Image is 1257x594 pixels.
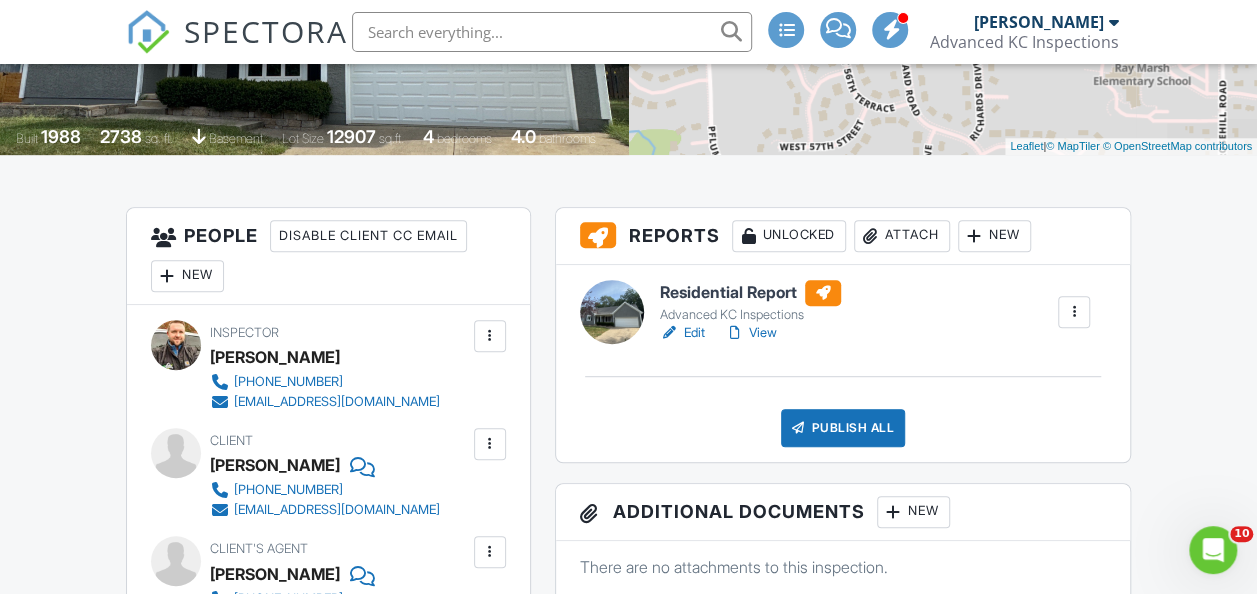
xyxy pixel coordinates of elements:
[660,323,705,343] a: Edit
[1005,138,1257,155] div: |
[282,131,324,146] span: Lot Size
[210,342,340,372] div: [PERSON_NAME]
[781,409,906,447] div: Publish All
[41,126,81,147] div: 1988
[234,374,343,390] div: [PHONE_NUMBER]
[973,12,1103,32] div: [PERSON_NAME]
[725,323,777,343] a: View
[209,131,263,146] span: basement
[145,131,173,146] span: sq. ft.
[210,500,440,520] a: [EMAIL_ADDRESS][DOMAIN_NAME]
[660,280,841,306] h6: Residential Report
[660,280,841,324] a: Residential Report Advanced KC Inspections
[210,372,440,392] a: [PHONE_NUMBER]
[184,10,348,52] span: SPECTORA
[270,220,467,252] div: Disable Client CC Email
[556,484,1131,541] h3: Additional Documents
[210,480,440,500] a: [PHONE_NUMBER]
[234,482,343,498] div: [PHONE_NUMBER]
[126,27,348,69] a: SPECTORA
[327,126,376,147] div: 12907
[210,392,440,412] a: [EMAIL_ADDRESS][DOMAIN_NAME]
[100,126,142,147] div: 2738
[210,541,308,556] span: Client's Agent
[234,394,440,410] div: [EMAIL_ADDRESS][DOMAIN_NAME]
[234,502,440,518] div: [EMAIL_ADDRESS][DOMAIN_NAME]
[210,433,253,448] span: Client
[1230,526,1253,542] span: 10
[556,208,1131,265] h3: Reports
[16,131,38,146] span: Built
[511,126,536,147] div: 4.0
[437,131,492,146] span: bedrooms
[660,307,841,323] div: Advanced KC Inspections
[580,556,1107,578] p: There are no attachments to this inspection.
[1103,140,1252,152] a: © OpenStreetMap contributors
[352,12,752,52] input: Search everything...
[127,208,530,305] h3: People
[732,220,846,252] div: Unlocked
[210,325,279,340] span: Inspector
[854,220,950,252] div: Attach
[210,450,340,480] div: [PERSON_NAME]
[379,131,404,146] span: sq.ft.
[1046,140,1100,152] a: © MapTiler
[1010,140,1043,152] a: Leaflet
[210,559,340,589] a: [PERSON_NAME]
[539,131,596,146] span: bathrooms
[877,496,950,528] div: New
[958,220,1031,252] div: New
[929,32,1118,52] div: Advanced KC Inspections
[423,126,434,147] div: 4
[1189,526,1237,574] iframe: Intercom live chat
[151,260,224,292] div: New
[126,10,170,54] img: The Best Home Inspection Software - Spectora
